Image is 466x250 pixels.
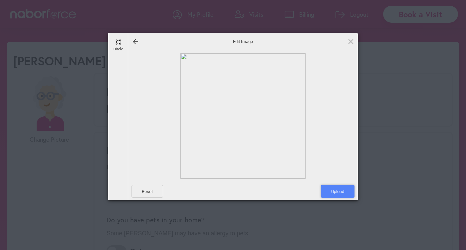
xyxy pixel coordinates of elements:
span: Upload [321,185,354,198]
div: Circle [110,37,126,53]
span: Edit Image [176,39,310,45]
span: Click here or hit ESC to close picker [347,38,354,45]
span: Reset [131,185,163,198]
div: Go back [131,38,139,46]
